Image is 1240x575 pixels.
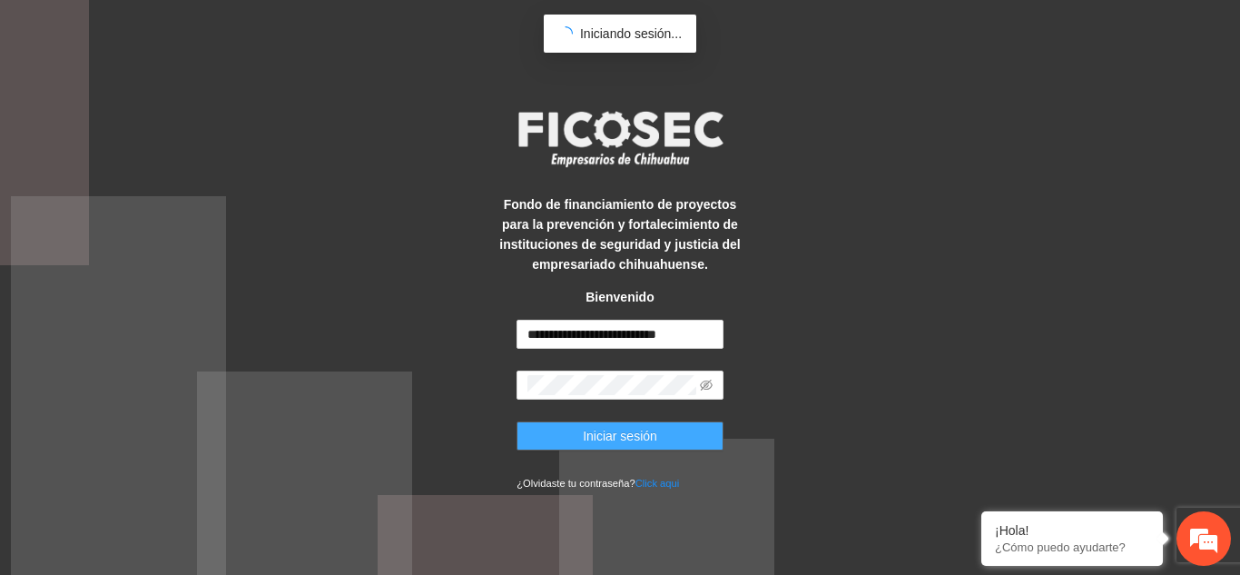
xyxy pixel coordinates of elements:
[583,426,657,446] span: Iniciar sesión
[995,523,1149,538] div: ¡Hola!
[9,382,346,446] textarea: Escriba su mensaje y pulse “Intro”
[580,26,682,41] span: Iniciando sesión...
[700,379,713,392] span: eye-invisible
[635,478,680,489] a: Click aqui
[586,290,654,304] strong: Bienvenido
[556,24,576,45] span: loading
[105,185,251,369] span: Estamos en línea.
[94,93,305,116] div: Chatee con nosotros ahora
[298,9,341,53] div: Minimizar ventana de chat en vivo
[517,478,679,489] small: ¿Olvidaste tu contraseña?
[517,421,723,451] button: Iniciar sesión
[507,105,733,173] img: logo
[499,197,740,272] strong: Fondo de financiamiento de proyectos para la prevención y fortalecimiento de instituciones de seg...
[995,540,1149,554] p: ¿Cómo puedo ayudarte?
